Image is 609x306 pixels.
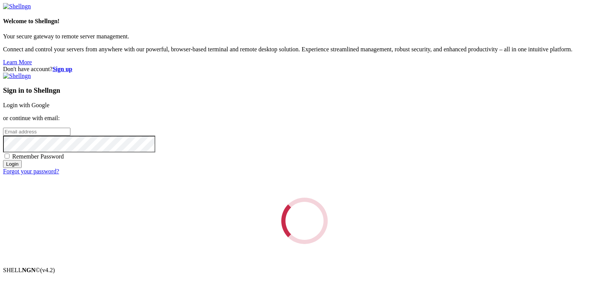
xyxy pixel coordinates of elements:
h4: Welcome to Shellngn! [3,18,606,25]
div: Don't have account? [3,66,606,73]
a: Login with Google [3,102,49,108]
h3: Sign in to Shellngn [3,86,606,95]
a: Learn More [3,59,32,65]
img: Shellngn [3,73,31,79]
input: Remember Password [5,154,10,159]
p: or continue with email: [3,115,606,122]
p: Your secure gateway to remote server management. [3,33,606,40]
span: 4.2.0 [40,267,55,273]
span: SHELL © [3,267,55,273]
b: NGN [22,267,36,273]
span: Remember Password [12,153,64,160]
input: Email address [3,128,70,136]
a: Sign up [53,66,72,72]
p: Connect and control your servers from anywhere with our powerful, browser-based terminal and remo... [3,46,606,53]
a: Forgot your password? [3,168,59,174]
img: Shellngn [3,3,31,10]
input: Login [3,160,22,168]
div: Loading... [281,198,328,244]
